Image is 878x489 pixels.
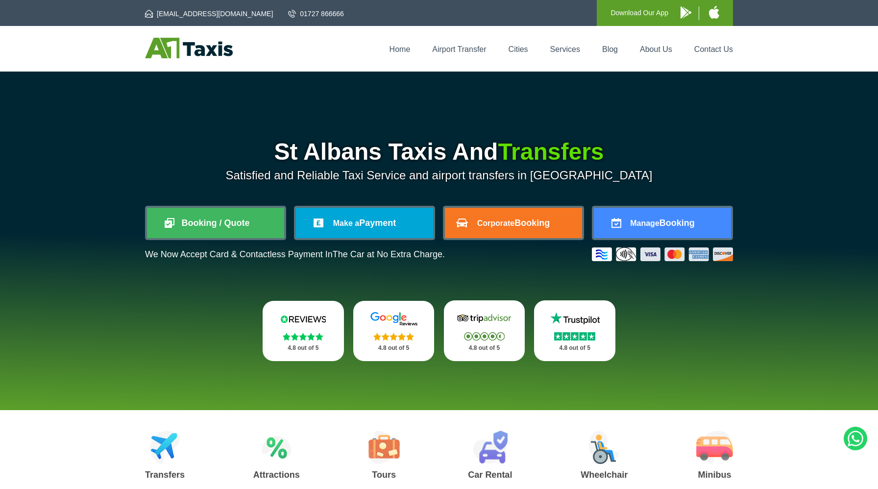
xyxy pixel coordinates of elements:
h3: Wheelchair [581,470,628,479]
span: The Car at No Extra Charge. [333,249,445,259]
p: We Now Accept Card & Contactless Payment In [145,249,445,260]
span: Manage [630,219,659,227]
h1: St Albans Taxis And [145,140,733,164]
p: 4.8 out of 5 [364,342,424,354]
a: ManageBooking [594,208,731,238]
img: Wheelchair [588,431,620,464]
img: Attractions [262,431,292,464]
img: Stars [554,332,595,341]
p: Satisfied and Reliable Taxi Service and airport transfers in [GEOGRAPHIC_DATA] [145,169,733,182]
img: Reviews.io [274,312,333,326]
img: Tours [368,431,400,464]
img: Trustpilot [545,311,604,326]
img: Stars [464,332,505,341]
p: 4.8 out of 5 [545,342,605,354]
span: Corporate [477,219,514,227]
img: A1 Taxis St Albans LTD [145,38,233,58]
a: Make aPayment [296,208,433,238]
p: Download Our App [610,7,668,19]
img: Airport Transfers [150,431,180,464]
img: Credit And Debit Cards [592,247,733,261]
a: Trustpilot Stars 4.8 out of 5 [534,300,615,361]
a: Services [550,45,580,53]
img: Google [365,312,423,326]
a: Reviews.io Stars 4.8 out of 5 [263,301,344,361]
span: Transfers [498,139,604,165]
img: Stars [373,333,414,341]
a: Tripadvisor Stars 4.8 out of 5 [444,300,525,361]
a: CorporateBooking [445,208,582,238]
img: Minibus [696,431,733,464]
h3: Car Rental [468,470,512,479]
img: Stars [283,333,323,341]
img: Car Rental [473,431,508,464]
img: Tripadvisor [455,311,513,326]
a: Cities [509,45,528,53]
a: Home [390,45,411,53]
img: A1 Taxis iPhone App [709,6,719,19]
a: Google Stars 4.8 out of 5 [353,301,435,361]
a: Airport Transfer [432,45,486,53]
p: 4.8 out of 5 [455,342,514,354]
a: [EMAIL_ADDRESS][DOMAIN_NAME] [145,9,273,19]
h3: Minibus [696,470,733,479]
a: Blog [602,45,618,53]
h3: Attractions [253,470,300,479]
a: Booking / Quote [147,208,284,238]
a: Contact Us [694,45,733,53]
h3: Transfers [145,470,185,479]
a: About Us [640,45,672,53]
img: A1 Taxis Android App [681,6,691,19]
p: 4.8 out of 5 [273,342,333,354]
h3: Tours [368,470,400,479]
span: Make a [333,219,359,227]
a: 01727 866666 [288,9,344,19]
